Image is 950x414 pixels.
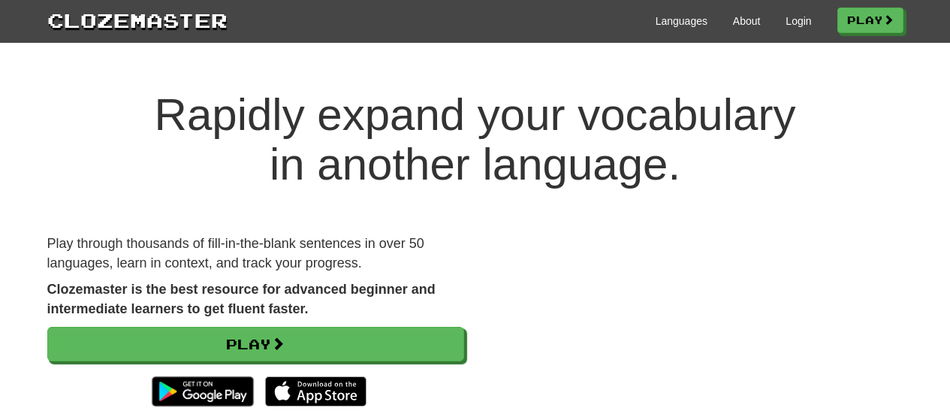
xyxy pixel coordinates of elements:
p: Play through thousands of fill-in-the-blank sentences in over 50 languages, learn in context, and... [47,234,464,273]
a: Clozemaster [47,6,228,34]
a: Play [837,8,903,33]
img: Get it on Google Play [144,369,261,414]
img: Download_on_the_App_Store_Badge_US-UK_135x40-25178aeef6eb6b83b96f5f2d004eda3bffbb37122de64afbaef7... [265,376,366,406]
a: About [733,14,761,29]
a: Play [47,327,464,361]
a: Login [786,14,811,29]
strong: Clozemaster is the best resource for advanced beginner and intermediate learners to get fluent fa... [47,282,436,316]
a: Languages [656,14,707,29]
